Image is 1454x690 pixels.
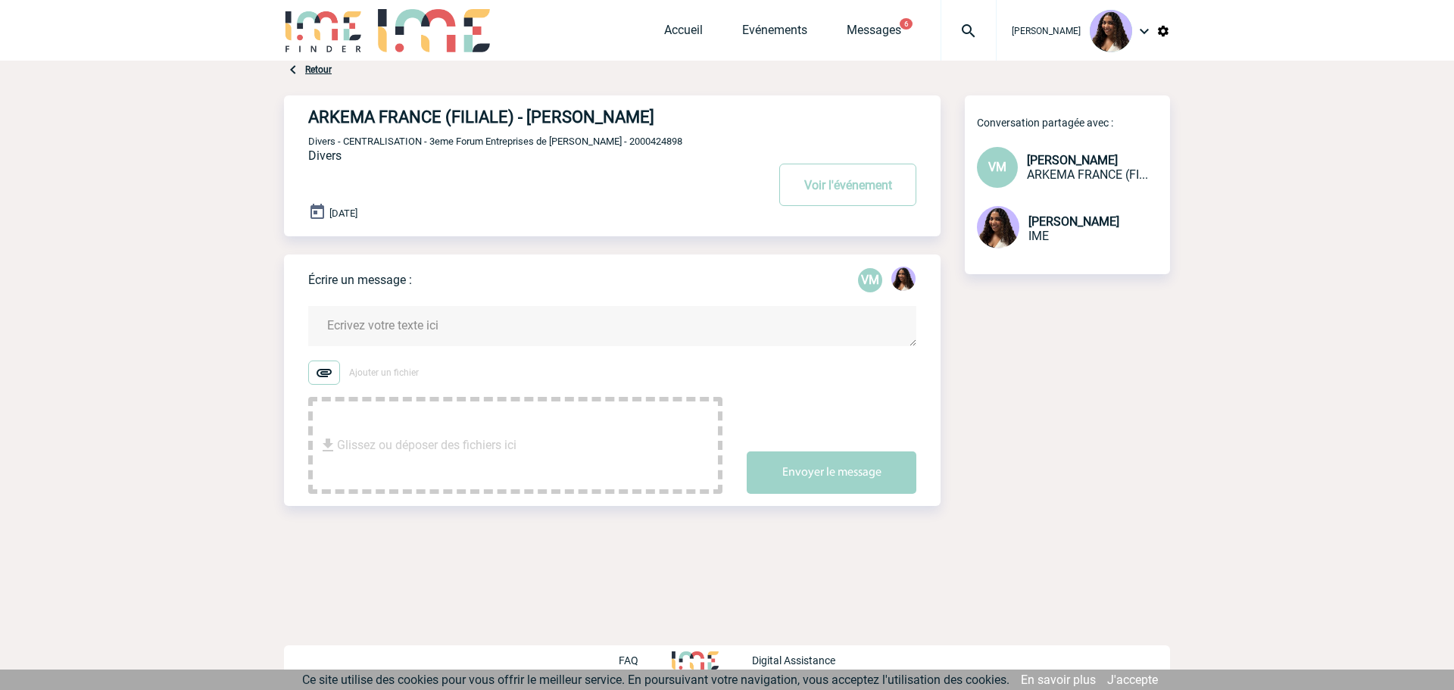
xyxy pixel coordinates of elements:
div: Valérie MARTIN [858,268,882,292]
button: 6 [900,18,913,30]
a: Retour [305,64,332,75]
a: Evénements [742,23,807,44]
img: 131234-0.jpg [977,206,1019,248]
span: Glissez ou déposer des fichiers ici [337,407,516,483]
h4: ARKEMA FRANCE (FILIALE) - [PERSON_NAME] [308,108,721,126]
button: Voir l'événement [779,164,916,206]
a: J'accepte [1107,673,1158,687]
p: Écrire un message : [308,273,412,287]
span: IME [1028,229,1049,243]
span: Divers - CENTRALISATION - 3eme Forum Entreprises de [PERSON_NAME] - 2000424898 [308,136,682,147]
span: [PERSON_NAME] [1027,153,1118,167]
a: Accueil [664,23,703,44]
span: [PERSON_NAME] [1028,214,1119,229]
span: VM [988,160,1006,174]
button: Envoyer le message [747,451,916,494]
span: Divers [308,148,342,163]
a: En savoir plus [1021,673,1096,687]
a: Messages [847,23,901,44]
img: http://www.idealmeetingsevents.fr/ [672,651,719,670]
p: Conversation partagée avec : [977,117,1170,129]
p: Digital Assistance [752,654,835,667]
span: Ajouter un fichier [349,367,419,378]
span: ARKEMA FRANCE (FILIALE) [1027,167,1148,182]
img: IME-Finder [284,9,363,52]
span: [PERSON_NAME] [1012,26,1081,36]
a: FAQ [619,652,672,667]
img: 131234-0.jpg [891,267,916,291]
p: VM [858,268,882,292]
span: Ce site utilise des cookies pour vous offrir le meilleur service. En poursuivant votre navigation... [302,673,1009,687]
div: Jessica NETO BOGALHO [891,267,916,294]
img: 131234-0.jpg [1090,10,1132,52]
img: file_download.svg [319,436,337,454]
span: [DATE] [329,208,357,219]
p: FAQ [619,654,638,667]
